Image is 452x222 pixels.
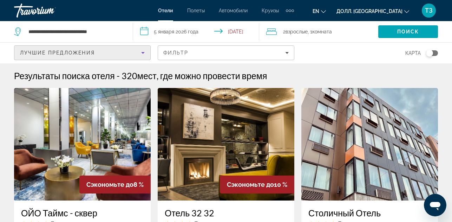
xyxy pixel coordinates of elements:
span: Поиск [397,29,419,34]
img: Столичный Отель [301,88,438,201]
ya-tr-span: 320 [122,70,137,81]
ya-tr-span: Результаты поиска отеля [14,70,115,81]
iframe: Кнопка запуска окна обмена сообщениями [424,194,446,216]
a: ОЙО Таймс - сквер [21,208,144,218]
img: ОЙО Таймс - сквер [14,88,151,201]
a: Отель 32 32 [165,208,287,218]
ya-tr-span: Комната [312,29,332,34]
button: Путешественники: 2 взрослых, 0 детей [259,21,378,42]
button: Пользовательское меню [420,3,438,18]
ya-tr-span: мест, где можно провести время [137,70,267,81]
ya-tr-span: ОЙО Таймс - сквер [21,208,97,218]
ya-tr-span: en [313,8,319,14]
ya-tr-span: Карта [405,50,421,56]
button: Изменить валюту [336,6,409,16]
ya-tr-span: Столичный Отель [308,208,381,218]
button: Фильтры [158,45,294,60]
ya-tr-span: , 1 [308,29,312,34]
button: Изменить язык [313,6,326,16]
ya-tr-span: 10 % [274,181,287,188]
button: Выберите дату заезда и выезда [133,21,259,42]
input: Поиск места назначения в отеле [28,26,122,37]
a: Травориум [14,1,84,20]
button: Переключать карту [421,50,438,56]
a: Столичный Отель [308,208,431,218]
button: Дополнительные элементы навигации [286,5,294,16]
button: Поиск [378,25,438,38]
ya-tr-span: Взрослые [286,29,308,34]
ya-tr-span: Сэкономьте до [227,181,274,188]
ya-tr-span: 8 % [133,181,144,188]
ya-tr-span: Долл. [GEOGRAPHIC_DATA] [336,8,402,14]
a: Отели [158,8,173,13]
ya-tr-span: 2 [283,29,286,34]
span: - [117,70,120,81]
ya-tr-span: ТЗ [425,7,433,14]
ya-tr-span: Сэкономьте до [86,181,133,188]
ya-tr-span: Отель 32 32 [165,208,214,218]
ya-tr-span: Фильтр [163,50,189,56]
a: Полеты [187,8,205,13]
img: Отель 32 32 [158,88,294,201]
a: Круизы [262,8,279,13]
mat-select: Сортировать по [20,49,145,57]
ya-tr-span: Лучшие Предложения [20,50,95,56]
a: Автомобили [219,8,248,13]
